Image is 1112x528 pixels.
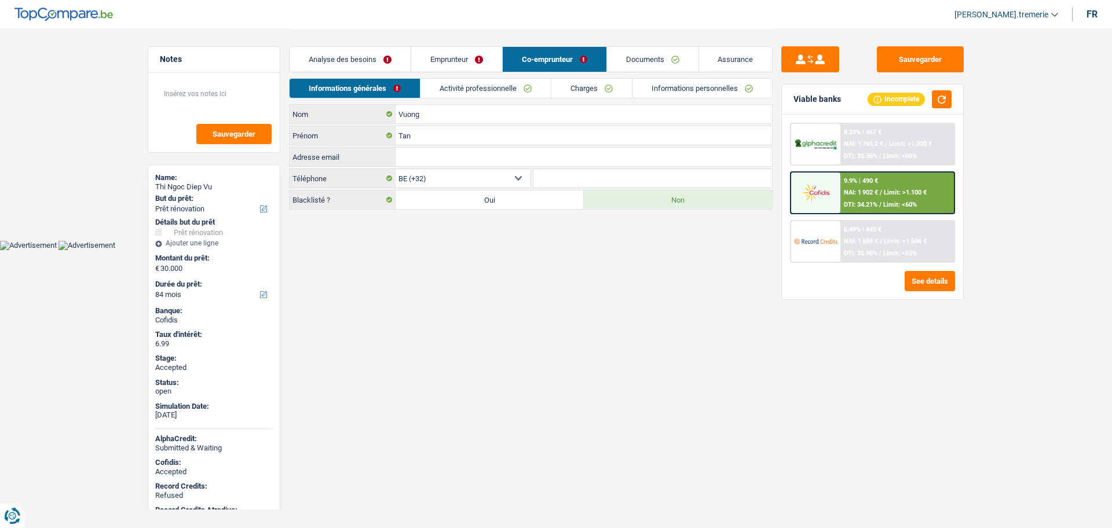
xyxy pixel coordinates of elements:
span: DTI: 35.36% [844,152,877,160]
div: Simulation Date: [155,402,273,411]
label: Nom [290,105,396,123]
span: / [879,201,881,208]
span: / [879,152,881,160]
span: Limit: <65% [883,250,917,257]
span: € [155,264,159,273]
span: [PERSON_NAME].tremerie [954,10,1048,20]
span: Limit: <60% [883,201,917,208]
div: 6.49% | 443 € [844,226,881,233]
input: 401020304 [533,169,773,188]
img: AlphaCredit [794,138,837,151]
div: Accepted [155,363,273,372]
div: Status: [155,378,273,387]
label: Téléphone [290,169,396,188]
div: Cofidis [155,316,273,325]
span: / [885,140,887,148]
div: Stage: [155,354,273,363]
span: / [880,189,882,196]
div: Thi Ngoc Diep Vu [155,182,273,192]
div: Banque: [155,306,273,316]
label: Blacklisté ? [290,190,396,209]
label: Montant du prêt: [155,254,270,263]
a: Analyse des besoins [290,47,411,72]
span: NAI: 1 902 € [844,189,878,196]
div: Détails but du prêt [155,218,273,227]
div: fr [1087,9,1098,20]
span: NAI: 1 558 € [844,237,878,245]
div: Refused [155,491,273,500]
div: Cofidis: [155,458,273,467]
a: Charges [551,79,632,98]
span: Sauvegarder [213,130,255,138]
div: Taux d'intérêt: [155,330,273,339]
a: Assurance [699,47,773,72]
a: [PERSON_NAME].tremerie [945,5,1058,24]
div: 8.24% | 467 € [844,129,881,136]
div: open [155,387,273,396]
label: Durée du prêt: [155,280,270,289]
div: Incomplete [868,93,925,105]
h5: Notes [160,54,268,64]
div: AlphaCredit: [155,434,273,443]
span: DTI: 35.95% [844,250,877,257]
a: Informations générales [290,79,420,98]
span: / [880,237,882,245]
img: TopCompare Logo [14,8,113,21]
img: Record Credits [794,230,837,252]
img: Advertisement [58,241,115,250]
span: NAI: 1 765,2 € [844,140,883,148]
button: See details [905,271,955,291]
div: [DATE] [155,410,273,420]
div: Ajouter une ligne [155,239,273,247]
div: Record Credits Atradius: [155,505,273,515]
label: But du prêt: [155,194,270,203]
label: Adresse email [290,148,396,166]
div: Submitted & Waiting [155,443,273,453]
label: Non [584,190,772,209]
a: Activité professionnelle [420,79,551,98]
a: Emprunteur [411,47,502,72]
button: Sauvegarder [196,124,272,144]
div: Accepted [155,467,273,476]
span: DTI: 34.21% [844,201,877,208]
div: 9.9% | 490 € [844,177,878,185]
span: Limit: >1.506 € [884,237,927,245]
a: Documents [607,47,698,72]
button: Sauvegarder [877,46,964,72]
div: 6.99 [155,339,273,349]
label: Oui [396,190,584,209]
span: Limit: >1.000 € [889,140,932,148]
span: Limit: <60% [883,152,917,160]
div: Viable banks [793,94,841,104]
div: Name: [155,173,273,182]
div: Record Credits: [155,482,273,491]
a: Co-emprunteur [503,47,606,72]
span: Limit: >1.100 € [884,189,927,196]
a: Informations personnelles [632,79,772,98]
span: / [879,250,881,257]
img: Cofidis [794,182,837,203]
label: Prénom [290,126,396,145]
